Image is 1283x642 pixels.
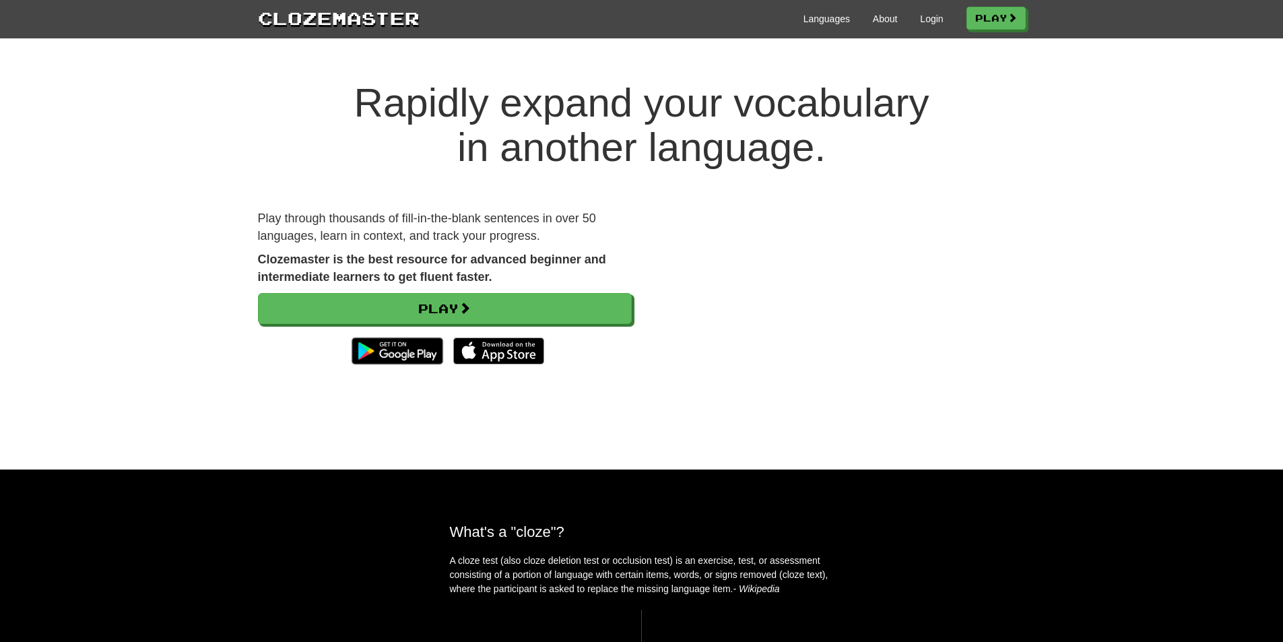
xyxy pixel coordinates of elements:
a: Languages [803,12,850,26]
h2: What's a "cloze"? [450,523,834,540]
strong: Clozemaster is the best resource for advanced beginner and intermediate learners to get fluent fa... [258,253,606,284]
img: Download_on_the_App_Store_Badge_US-UK_135x40-25178aeef6eb6b83b96f5f2d004eda3bffbb37122de64afbaef7... [453,338,544,364]
a: Login [920,12,943,26]
em: - Wikipedia [733,583,780,594]
img: Get it on Google Play [345,331,449,371]
p: Play through thousands of fill-in-the-blank sentences in over 50 languages, learn in context, and... [258,210,632,245]
a: Play [966,7,1026,30]
a: About [873,12,898,26]
p: A cloze test (also cloze deletion test or occlusion test) is an exercise, test, or assessment con... [450,554,834,596]
a: Clozemaster [258,5,420,30]
a: Play [258,293,632,324]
